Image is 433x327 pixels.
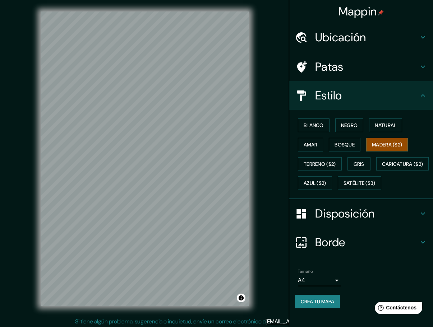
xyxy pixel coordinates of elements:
[378,10,384,15] img: pin-icon.png
[335,118,364,132] button: Negro
[298,275,341,286] div: A4
[375,122,396,129] font: Natural
[41,11,249,306] canvas: Mapa
[369,118,402,132] button: Natural
[369,299,425,319] iframe: Lanzador de widgets de ayuda
[289,23,433,52] div: Ubicación
[347,157,370,171] button: Gris
[298,276,305,284] font: A4
[301,298,334,305] font: Crea tu mapa
[335,141,355,148] font: Bosque
[266,318,354,325] a: [EMAIL_ADDRESS][DOMAIN_NAME]
[315,88,342,103] font: Estilo
[341,122,358,129] font: Negro
[344,180,376,187] font: Satélite ($3)
[298,157,342,171] button: Terreno ($2)
[366,138,408,151] button: Madera ($2)
[289,81,433,110] div: Estilo
[354,161,364,167] font: Gris
[289,199,433,228] div: Disposición
[304,141,317,148] font: Amar
[338,4,377,19] font: Mappin
[304,122,324,129] font: Blanco
[298,268,313,274] font: Tamaño
[298,118,330,132] button: Blanco
[315,235,345,250] font: Borde
[298,138,323,151] button: Amar
[298,176,332,190] button: Azul ($2)
[315,30,366,45] font: Ubicación
[237,294,245,302] button: Activar o desactivar atribución
[75,318,266,325] font: Si tiene algún problema, sugerencia o inquietud, envíe un correo electrónico a
[338,176,381,190] button: Satélite ($3)
[289,228,433,257] div: Borde
[315,206,374,221] font: Disposición
[372,141,402,148] font: Madera ($2)
[315,59,344,74] font: Patas
[289,52,433,81] div: Patas
[304,161,336,167] font: Terreno ($2)
[304,180,326,187] font: Azul ($2)
[376,157,429,171] button: Caricatura ($2)
[382,161,423,167] font: Caricatura ($2)
[329,138,360,151] button: Bosque
[295,295,340,308] button: Crea tu mapa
